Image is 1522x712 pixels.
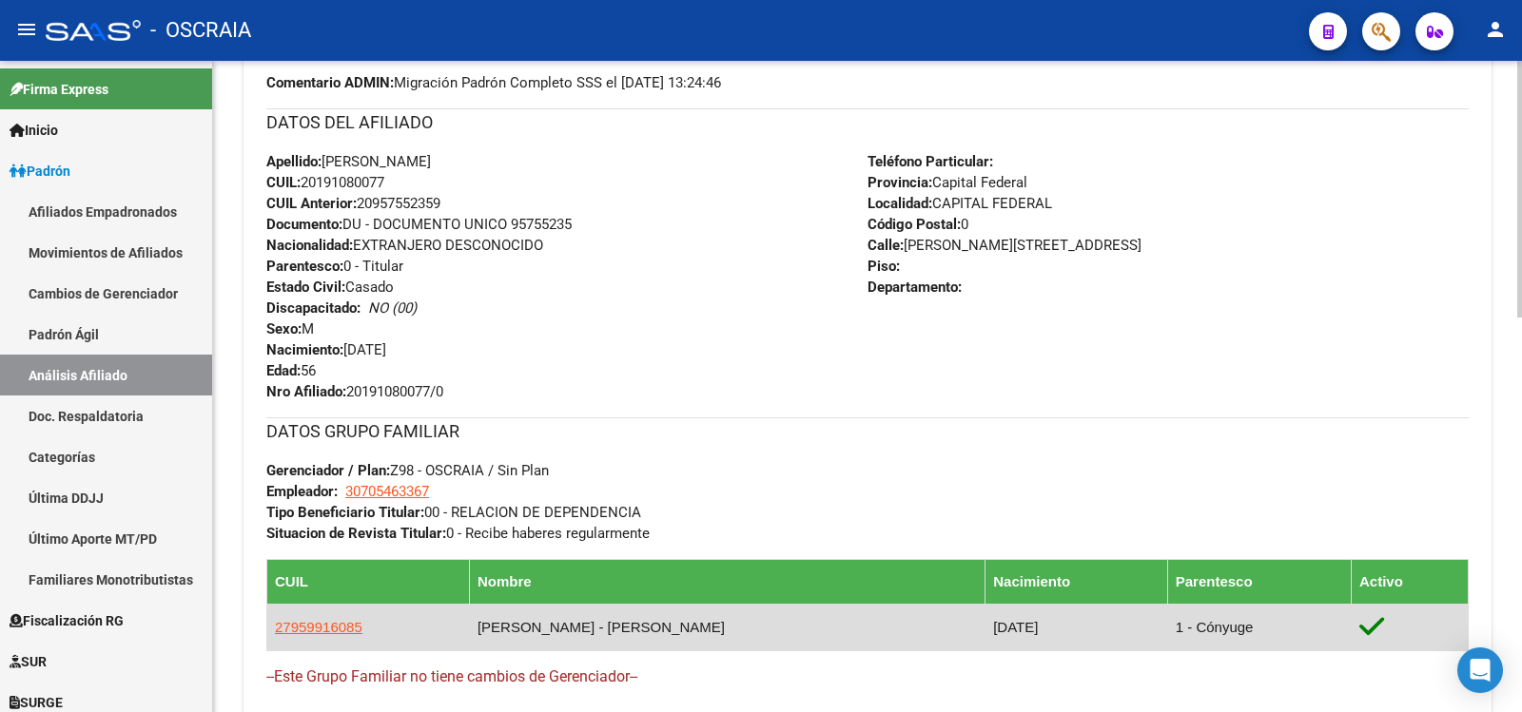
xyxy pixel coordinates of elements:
[868,153,993,170] strong: Teléfono Particular:
[469,604,985,650] td: [PERSON_NAME] - [PERSON_NAME]
[266,504,424,521] strong: Tipo Beneficiario Titular:
[469,559,985,604] th: Nombre
[868,237,904,254] strong: Calle:
[266,195,357,212] strong: CUIL Anterior:
[266,258,343,275] strong: Parentesco:
[266,174,384,191] span: 20191080077
[266,383,443,400] span: 20191080077/0
[266,74,394,91] strong: Comentario ADMIN:
[868,216,961,233] strong: Código Postal:
[266,237,353,254] strong: Nacionalidad:
[10,79,108,100] span: Firma Express
[275,619,362,635] span: 27959916085
[345,483,429,500] span: 30705463367
[266,320,314,337] span: M
[150,10,251,51] span: - OSCRAIA
[868,195,1052,212] span: CAPITAL FEDERAL
[10,120,58,141] span: Inicio
[266,483,338,500] strong: Empleador:
[266,525,650,542] span: 0 - Recibe haberes regularmente
[266,299,361,317] strong: Discapacitado:
[266,418,1469,445] h3: DATOS GRUPO FAMILIAR
[266,320,302,337] strong: Sexo:
[266,216,572,233] span: DU - DOCUMENTO UNICO 95755235
[266,462,390,479] strong: Gerenciador / Plan:
[1484,18,1507,41] mat-icon: person
[266,195,440,212] span: 20957552359
[868,174,1027,191] span: Capital Federal
[10,651,47,672] span: SUR
[1167,604,1351,650] td: 1 - Cónyuge
[266,504,641,521] span: 00 - RELACION DE DEPENDENCIA
[266,341,386,358] span: [DATE]
[15,18,38,41] mat-icon: menu
[985,559,1168,604] th: Nacimiento
[868,258,900,275] strong: Piso:
[266,362,316,379] span: 56
[266,237,543,254] span: EXTRANJERO DESCONOCIDO
[1457,647,1503,693] div: Open Intercom Messenger
[1351,559,1468,604] th: Activo
[266,279,345,296] strong: Estado Civil:
[10,161,70,182] span: Padrón
[266,258,403,275] span: 0 - Titular
[266,383,346,400] strong: Nro Afiliado:
[868,195,932,212] strong: Localidad:
[985,604,1168,650] td: [DATE]
[266,174,301,191] strong: CUIL:
[868,216,968,233] span: 0
[266,109,1469,136] h3: DATOS DEL AFILIADO
[266,525,446,542] strong: Situacion de Revista Titular:
[266,216,342,233] strong: Documento:
[266,462,549,479] span: Z98 - OSCRAIA / Sin Plan
[266,666,1469,687] h4: --Este Grupo Familiar no tiene cambios de Gerenciador--
[266,72,721,93] span: Migración Padrón Completo SSS el [DATE] 13:24:46
[266,362,301,379] strong: Edad:
[266,153,322,170] strong: Apellido:
[1167,559,1351,604] th: Parentesco
[266,279,394,296] span: Casado
[267,559,470,604] th: CUIL
[10,610,124,631] span: Fiscalización RG
[266,153,431,170] span: [PERSON_NAME]
[368,299,417,317] i: NO (00)
[868,237,1141,254] span: [PERSON_NAME][STREET_ADDRESS]
[868,279,962,296] strong: Departamento:
[266,341,343,358] strong: Nacimiento:
[868,174,932,191] strong: Provincia:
